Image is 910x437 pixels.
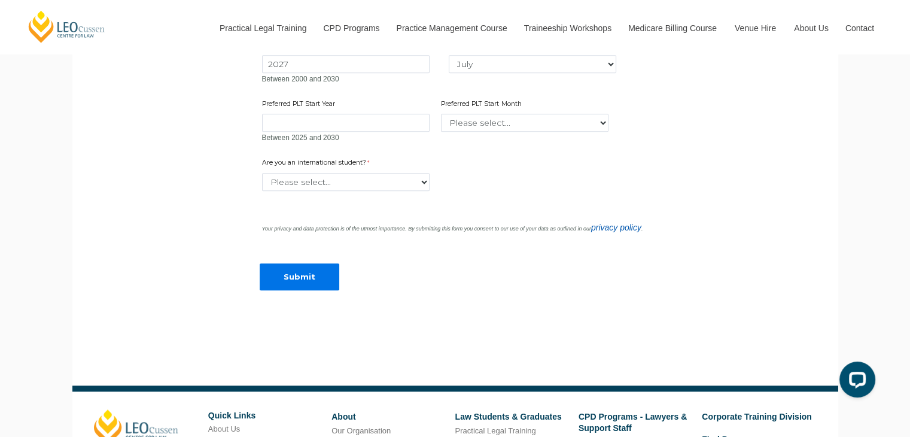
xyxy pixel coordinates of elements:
[515,2,619,54] a: Traineeship Workshops
[388,2,515,54] a: Practice Management Course
[331,412,355,421] a: About
[27,10,106,44] a: [PERSON_NAME] Centre for Law
[441,99,524,111] label: Preferred PLT Start Month
[331,426,391,435] a: Our Organisation
[260,263,339,290] input: Submit
[262,173,430,191] select: Are you an international student?
[262,114,430,132] input: Preferred PLT Start Year
[208,424,240,433] a: About Us
[262,226,643,232] i: Your privacy and data protection is of the utmost importance. By submitting this form you consent...
[262,75,339,83] span: Between 2000 and 2030
[211,2,315,54] a: Practical Legal Training
[449,55,616,73] select: Which month will you (or did you) complete your degree?
[785,2,836,54] a: About Us
[619,2,726,54] a: Medicare Billing Course
[262,55,430,73] input: Which year will you (or did you) complete your degree?
[262,158,382,170] label: Are you an international student?
[262,99,338,111] label: Preferred PLT Start Year
[591,223,641,232] a: privacy policy
[455,426,535,435] a: Practical Legal Training
[441,114,608,132] select: Preferred PLT Start Month
[314,2,387,54] a: CPD Programs
[208,411,322,420] h6: Quick Links
[455,412,561,421] a: Law Students & Graduates
[579,412,687,432] a: CPD Programs - Lawyers & Support Staff
[262,133,339,142] span: Between 2025 and 2030
[702,412,812,421] a: Corporate Training Division
[836,2,883,54] a: Contact
[830,357,880,407] iframe: LiveChat chat widget
[726,2,785,54] a: Venue Hire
